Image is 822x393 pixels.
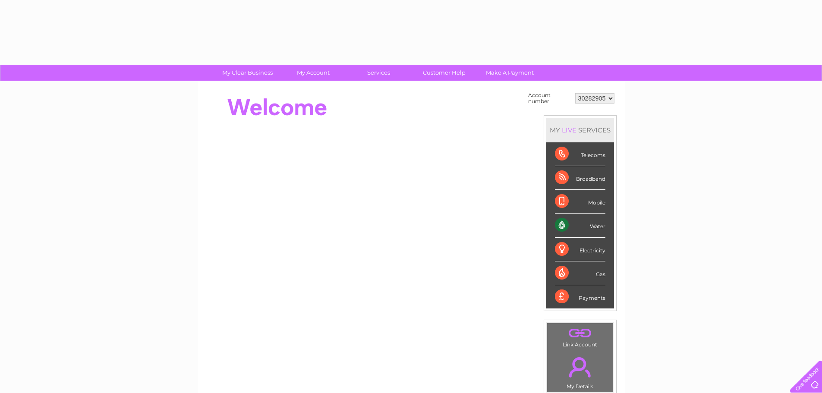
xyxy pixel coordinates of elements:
a: Make A Payment [474,65,545,81]
a: . [549,325,611,340]
div: Gas [555,261,605,285]
a: Services [343,65,414,81]
a: My Clear Business [212,65,283,81]
div: LIVE [560,126,578,134]
td: Account number [526,90,573,107]
div: Mobile [555,190,605,214]
div: Electricity [555,238,605,261]
td: My Details [547,350,614,392]
div: Water [555,214,605,237]
div: Payments [555,285,605,308]
a: My Account [277,65,349,81]
a: Customer Help [409,65,480,81]
div: MY SERVICES [546,118,614,142]
div: Broadband [555,166,605,190]
td: Link Account [547,323,614,350]
div: Telecoms [555,142,605,166]
a: . [549,352,611,382]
